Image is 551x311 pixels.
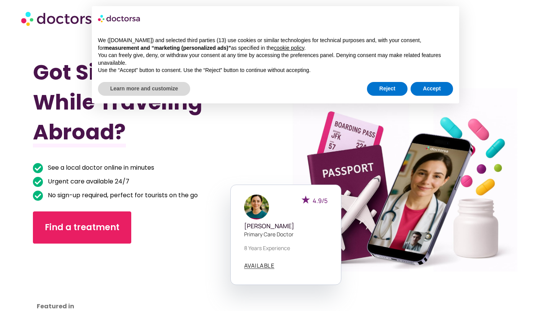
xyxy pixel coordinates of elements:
strong: Featured in [37,302,74,311]
img: logo [98,12,141,25]
h5: [PERSON_NAME] [244,223,328,230]
span: 4.9/5 [313,196,328,205]
span: No sign-up required, perfect for tourists on the go [46,190,198,201]
p: Use the “Accept” button to consent. Use the “Reject” button to continue without accepting. [98,67,453,74]
button: Accept [411,82,453,96]
span: Find a treatment [45,221,119,234]
span: See a local doctor online in minutes [46,162,154,173]
p: We ([DOMAIN_NAME]) and selected third parties (13) use cookies or similar technologies for techni... [98,37,453,52]
button: Reject [367,82,408,96]
button: Learn more and customize [98,82,190,96]
p: You can freely give, deny, or withdraw your consent at any time by accessing the preferences pane... [98,52,453,67]
p: Primary care doctor [244,230,328,238]
a: AVAILABLE [244,263,275,269]
span: AVAILABLE [244,263,275,268]
strong: measurement and “marketing (personalized ads)” [104,45,231,51]
p: 8 years experience [244,244,328,252]
a: Find a treatment [33,211,131,244]
a: cookie policy [274,45,304,51]
h1: Got Sick While Traveling Abroad? [33,57,239,147]
span: Urgent care available 24/7 [46,176,129,187]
